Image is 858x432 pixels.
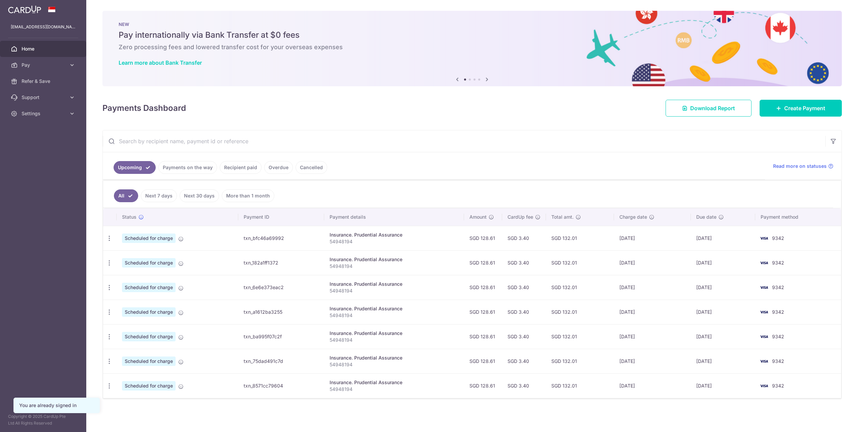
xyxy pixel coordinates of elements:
td: [DATE] [691,226,755,250]
span: Scheduled for charge [122,258,176,268]
td: [DATE] [614,324,691,349]
span: Amount [469,214,487,220]
p: 54948194 [330,361,459,368]
span: Scheduled for charge [122,332,176,341]
img: Bank Card [757,333,771,341]
td: SGD 3.40 [502,324,546,349]
td: SGD 3.40 [502,373,546,398]
span: Charge date [619,214,647,220]
p: [EMAIL_ADDRESS][DOMAIN_NAME] [11,24,75,30]
span: 9342 [772,383,784,389]
span: Support [22,94,66,101]
span: 9342 [772,334,784,339]
span: Create Payment [784,104,825,112]
span: Status [122,214,136,220]
a: More than 1 month [222,189,274,202]
div: Insurance. Prudential Assurance [330,354,459,361]
td: txn_182a1ff1372 [238,250,324,275]
td: txn_bfc46a69992 [238,226,324,250]
span: CardUp fee [508,214,533,220]
a: Download Report [666,100,752,117]
p: 54948194 [330,263,459,270]
div: Insurance. Prudential Assurance [330,232,459,238]
td: SGD 3.40 [502,300,546,324]
th: Payment ID [238,208,324,226]
a: Read more on statuses [773,163,833,169]
a: All [114,189,138,202]
td: SGD 132.01 [546,250,614,275]
span: 9342 [772,260,784,266]
td: SGD 3.40 [502,275,546,300]
td: [DATE] [691,349,755,373]
td: txn_75dad491c7d [238,349,324,373]
span: Scheduled for charge [122,307,176,317]
div: You are already signed in [19,402,94,409]
span: Due date [696,214,716,220]
td: SGD 132.01 [546,373,614,398]
span: 9342 [772,284,784,290]
img: Bank Card [757,382,771,390]
input: Search by recipient name, payment id or reference [103,130,825,152]
td: SGD 128.61 [464,275,502,300]
td: SGD 132.01 [546,349,614,373]
h6: Zero processing fees and lowered transfer cost for your overseas expenses [119,43,826,51]
p: 54948194 [330,386,459,393]
th: Payment method [755,208,841,226]
span: 9342 [772,309,784,315]
img: Bank Card [757,283,771,291]
a: Next 30 days [180,189,219,202]
div: Insurance. Prudential Assurance [330,330,459,337]
a: Create Payment [760,100,842,117]
td: [DATE] [691,275,755,300]
td: txn_ba995f07c2f [238,324,324,349]
div: Insurance. Prudential Assurance [330,379,459,386]
img: Bank Card [757,234,771,242]
span: Settings [22,110,66,117]
td: [DATE] [614,275,691,300]
td: [DATE] [614,349,691,373]
td: [DATE] [614,300,691,324]
p: 54948194 [330,312,459,319]
img: Bank transfer banner [102,11,842,86]
td: SGD 128.61 [464,300,502,324]
img: Bank Card [757,259,771,267]
td: SGD 128.61 [464,226,502,250]
td: SGD 132.01 [546,300,614,324]
td: [DATE] [691,324,755,349]
a: Recipient paid [220,161,262,174]
img: CardUp [8,5,41,13]
div: Insurance. Prudential Assurance [330,281,459,287]
td: SGD 128.61 [464,250,502,275]
span: Scheduled for charge [122,234,176,243]
p: 54948194 [330,238,459,245]
h4: Payments Dashboard [102,102,186,114]
a: Payments on the way [158,161,217,174]
td: SGD 132.01 [546,275,614,300]
p: 54948194 [330,287,459,294]
span: Refer & Save [22,78,66,85]
h5: Pay internationally via Bank Transfer at $0 fees [119,30,826,40]
td: txn_6e6e373eac2 [238,275,324,300]
td: SGD 128.61 [464,373,502,398]
th: Payment details [324,208,464,226]
td: [DATE] [691,250,755,275]
td: txn_a1612ba3255 [238,300,324,324]
td: [DATE] [614,373,691,398]
img: Bank Card [757,308,771,316]
td: SGD 128.61 [464,349,502,373]
span: Total amt. [551,214,574,220]
div: Insurance. Prudential Assurance [330,256,459,263]
td: SGD 132.01 [546,226,614,250]
p: 54948194 [330,337,459,343]
span: Read more on statuses [773,163,827,169]
a: Upcoming [114,161,156,174]
span: Scheduled for charge [122,283,176,292]
a: Cancelled [296,161,327,174]
span: Pay [22,62,66,68]
span: Scheduled for charge [122,357,176,366]
a: Next 7 days [141,189,177,202]
span: Download Report [690,104,735,112]
td: SGD 132.01 [546,324,614,349]
td: [DATE] [691,300,755,324]
td: txn_8571cc79604 [238,373,324,398]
